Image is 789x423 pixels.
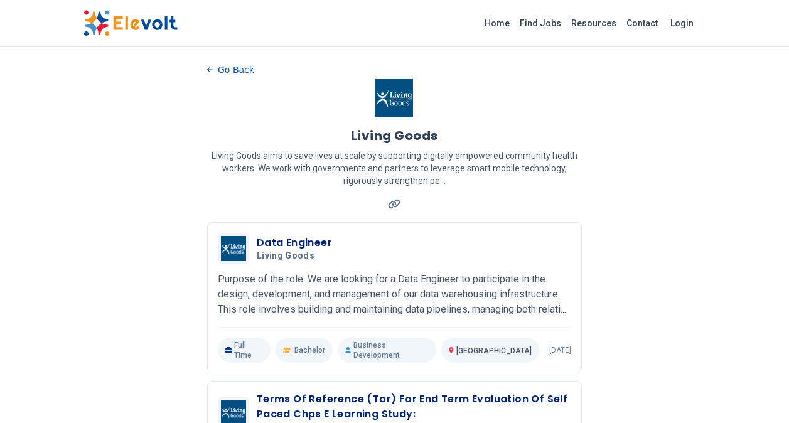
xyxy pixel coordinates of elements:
img: Living Goods [375,79,413,117]
img: Elevolt [83,10,178,36]
p: Full Time [218,338,271,363]
a: Home [480,13,515,33]
a: Resources [566,13,621,33]
h3: Terms Of Reference (Tor) For End Term Evaluation Of Self Paced Chps E Learning Study: [257,392,571,422]
h3: Data Engineer [257,235,332,250]
a: Find Jobs [515,13,566,33]
span: Bachelor [294,345,325,355]
p: [DATE] [549,345,571,355]
span: Living Goods [257,250,314,262]
h1: Living Goods [351,127,438,144]
p: Purpose of the role: We are looking for a Data Engineer to participate in the design, development... [218,272,571,317]
button: Go Back [207,60,254,79]
p: Business Development [338,338,437,363]
a: Contact [621,13,663,33]
img: Living Goods [221,236,246,261]
p: Living Goods aims to save lives at scale by supporting digitally empowered community health worke... [207,149,582,187]
a: Login [663,11,701,36]
span: [GEOGRAPHIC_DATA] [456,346,532,355]
a: Living GoodsData EngineerLiving GoodsPurpose of the role: We are looking for a Data Engineer to p... [218,233,571,363]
